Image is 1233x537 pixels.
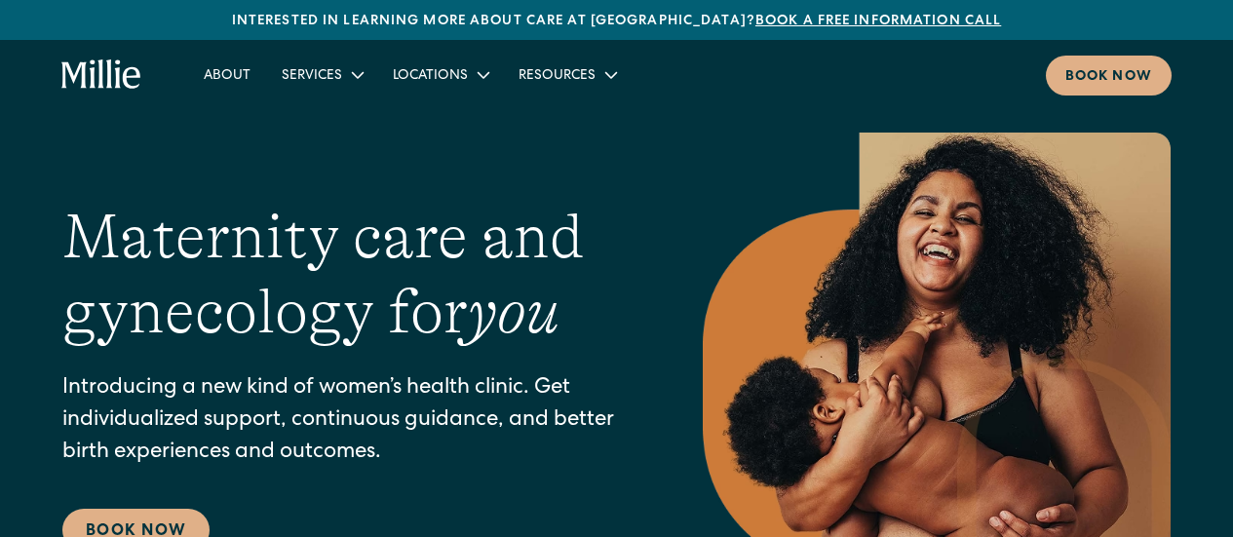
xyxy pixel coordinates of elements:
div: Services [266,58,377,91]
h1: Maternity care and gynecology for [62,200,625,350]
div: Book now [1065,67,1152,88]
div: Locations [393,66,468,87]
div: Resources [519,66,596,87]
div: Services [282,66,342,87]
em: you [468,277,559,347]
p: Introducing a new kind of women’s health clinic. Get individualized support, continuous guidance,... [62,373,625,470]
div: Resources [503,58,631,91]
a: Book a free information call [755,15,1001,28]
a: home [61,59,141,91]
a: About [188,58,266,91]
div: Locations [377,58,503,91]
a: Book now [1046,56,1172,96]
